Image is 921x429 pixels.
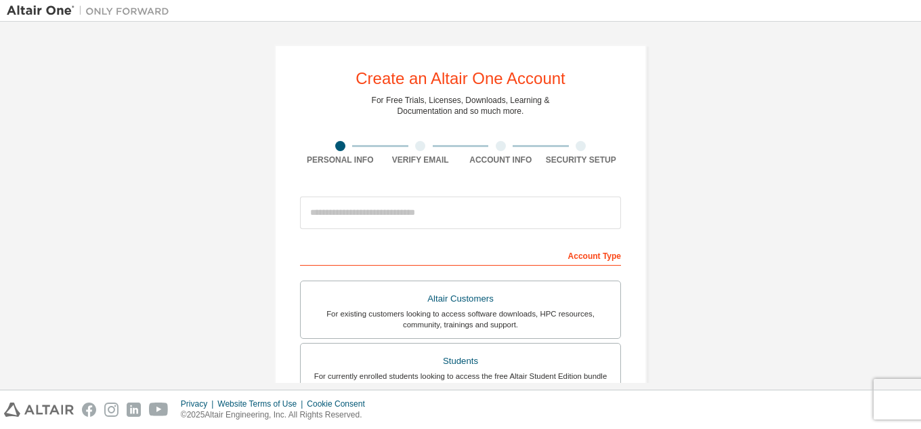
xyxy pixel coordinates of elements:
[381,155,461,165] div: Verify Email
[82,403,96,417] img: facebook.svg
[217,399,307,409] div: Website Terms of Use
[356,70,565,87] div: Create an Altair One Account
[309,371,612,392] div: For currently enrolled students looking to access the free Altair Student Edition bundle and all ...
[149,403,169,417] img: youtube.svg
[307,399,372,409] div: Cookie Consent
[309,289,612,308] div: Altair Customers
[309,352,612,371] div: Students
[104,403,119,417] img: instagram.svg
[7,4,176,18] img: Altair One
[309,308,612,330] div: For existing customers looking to access software downloads, HPC resources, community, trainings ...
[300,244,621,266] div: Account Type
[460,155,541,165] div: Account Info
[181,399,217,409] div: Privacy
[181,409,373,421] p: © 2025 Altair Engineering, Inc. All Rights Reserved.
[372,95,550,117] div: For Free Trials, Licenses, Downloads, Learning & Documentation and so much more.
[300,155,381,165] div: Personal Info
[541,155,622,165] div: Security Setup
[127,403,141,417] img: linkedin.svg
[4,403,74,417] img: altair_logo.svg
